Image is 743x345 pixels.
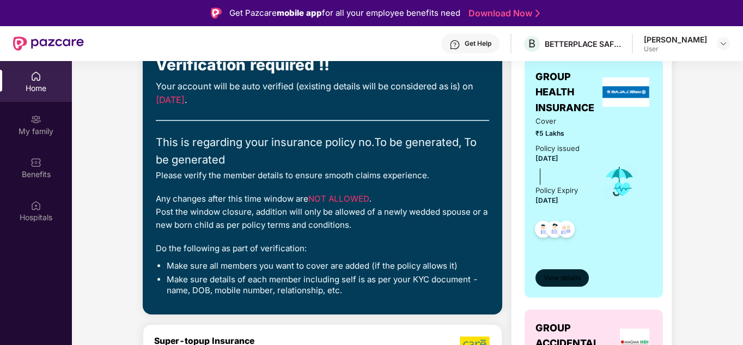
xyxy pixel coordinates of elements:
button: View details [535,269,589,287]
div: This is regarding your insurance policy no. To be generated, To be generated [156,134,489,168]
img: svg+xml;base64,PHN2ZyBpZD0iQmVuZWZpdHMiIHhtbG5zPSJodHRwOi8vd3d3LnczLm9yZy8yMDAwL3N2ZyIgd2lkdGg9Ij... [31,157,41,168]
span: Cover [535,116,587,127]
div: Please verify the member details to ensure smooth claims experience. [156,169,489,182]
span: View details [544,273,581,283]
span: ₹5 Lakhs [535,128,587,138]
span: [DATE] [535,154,558,162]
span: NOT ALLOWED [308,193,369,204]
div: Do the following as part of verification: [156,242,489,255]
a: Download Now [468,8,537,19]
img: svg+xml;base64,PHN2ZyB3aWR0aD0iMjAiIGhlaWdodD0iMjAiIHZpZXdCb3g9IjAgMCAyMCAyMCIgZmlsbD0ibm9uZSIgeG... [31,114,41,125]
div: Policy issued [535,143,580,154]
img: Logo [211,8,222,19]
div: Policy Expiry [535,185,578,196]
li: Make sure details of each member including self is as per your KYC document - name, DOB, mobile n... [167,274,489,296]
strong: mobile app [277,8,322,18]
li: Make sure all members you want to cover are added (if the policy allows it) [167,261,489,271]
span: GROUP HEALTH INSURANCE [535,69,600,116]
img: svg+xml;base64,PHN2ZyB4bWxucz0iaHR0cDovL3d3dy53My5vcmcvMjAwMC9zdmciIHdpZHRoPSI0OC45NDMiIGhlaWdodD... [530,217,557,244]
img: svg+xml;base64,PHN2ZyBpZD0iSG9zcGl0YWxzIiB4bWxucz0iaHR0cDovL3d3dy53My5vcmcvMjAwMC9zdmciIHdpZHRoPS... [31,200,41,211]
img: svg+xml;base64,PHN2ZyBpZD0iRHJvcGRvd24tMzJ4MzIiIHhtbG5zPSJodHRwOi8vd3d3LnczLm9yZy8yMDAwL3N2ZyIgd2... [719,39,728,48]
img: svg+xml;base64,PHN2ZyBpZD0iSGVscC0zMngzMiIgeG1sbnM9Imh0dHA6Ly93d3cudzMub3JnLzIwMDAvc3ZnIiB3aWR0aD... [449,39,460,50]
img: insurerLogo [602,77,649,107]
div: Get Help [465,39,491,48]
div: Any changes after this time window are . Post the window closure, addition will only be allowed o... [156,192,489,231]
span: [DATE] [156,94,185,105]
img: New Pazcare Logo [13,37,84,51]
div: User [644,45,707,53]
span: B [528,37,535,50]
div: BETTERPLACE SAFETY SOLUTIONS PRIVATE LIMITED [545,39,621,49]
img: icon [602,164,637,199]
div: [PERSON_NAME] [644,34,707,45]
img: svg+xml;base64,PHN2ZyBpZD0iSG9tZSIgeG1sbnM9Imh0dHA6Ly93d3cudzMub3JnLzIwMDAvc3ZnIiB3aWR0aD0iMjAiIG... [31,71,41,82]
img: svg+xml;base64,PHN2ZyB4bWxucz0iaHR0cDovL3d3dy53My5vcmcvMjAwMC9zdmciIHdpZHRoPSI0OC45NDMiIGhlaWdodD... [541,217,568,244]
div: Get Pazcare for all your employee benefits need [229,7,460,20]
img: Stroke [535,8,540,19]
div: Verification required !! [156,53,489,77]
span: [DATE] [535,196,558,204]
img: svg+xml;base64,PHN2ZyB4bWxucz0iaHR0cDovL3d3dy53My5vcmcvMjAwMC9zdmciIHdpZHRoPSI0OC45NDMiIGhlaWdodD... [553,217,580,244]
div: Your account will be auto verified (existing details will be considered as is) on . [156,80,489,107]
